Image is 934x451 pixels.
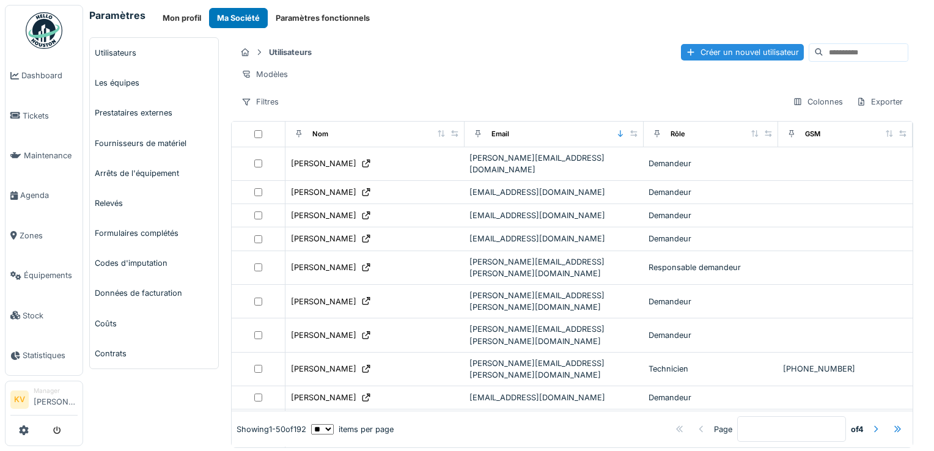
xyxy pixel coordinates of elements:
[671,129,685,139] div: Rôle
[21,70,78,81] span: Dashboard
[237,424,306,435] div: Showing 1 - 50 of 192
[681,44,804,61] div: Créer un nouvel utilisateur
[34,386,78,413] li: [PERSON_NAME]
[714,424,732,435] div: Page
[312,129,328,139] div: Nom
[291,392,356,403] div: [PERSON_NAME]
[24,150,78,161] span: Maintenance
[851,93,908,111] div: Exporter
[311,424,394,435] div: items per page
[469,358,639,381] div: [PERSON_NAME][EMAIL_ADDRESS][PERSON_NAME][DOMAIN_NAME]
[469,392,639,403] div: [EMAIL_ADDRESS][DOMAIN_NAME]
[90,128,218,158] a: Fournisseurs de matériel
[491,129,509,139] div: Email
[209,8,268,28] button: Ma Société
[783,363,908,375] div: [PHONE_NUMBER]
[469,210,639,221] div: [EMAIL_ADDRESS][DOMAIN_NAME]
[291,329,356,341] div: [PERSON_NAME]
[23,350,78,361] span: Statistiques
[90,188,218,218] a: Relevés
[469,323,639,346] div: [PERSON_NAME][EMAIL_ADDRESS][PERSON_NAME][DOMAIN_NAME]
[6,95,83,135] a: Tickets
[90,38,218,68] a: Utilisateurs
[649,186,773,198] div: Demandeur
[469,290,639,313] div: [PERSON_NAME][EMAIL_ADDRESS][PERSON_NAME][DOMAIN_NAME]
[90,309,218,339] a: Coûts
[6,175,83,215] a: Agenda
[805,129,820,139] div: GSM
[26,12,62,49] img: Badge_color-CXgf-gQk.svg
[90,68,218,98] a: Les équipes
[90,98,218,128] a: Prestataires externes
[469,186,639,198] div: [EMAIL_ADDRESS][DOMAIN_NAME]
[469,233,639,244] div: [EMAIL_ADDRESS][DOMAIN_NAME]
[90,248,218,278] a: Codes d'imputation
[20,230,78,241] span: Zones
[90,339,218,369] a: Contrats
[20,189,78,201] span: Agenda
[34,386,78,395] div: Manager
[6,56,83,95] a: Dashboard
[649,262,773,273] div: Responsable demandeur
[291,262,356,273] div: [PERSON_NAME]
[291,363,356,375] div: [PERSON_NAME]
[291,158,356,169] div: [PERSON_NAME]
[89,10,145,21] h6: Paramètres
[90,158,218,188] a: Arrêts de l'équipement
[10,391,29,409] li: KV
[6,335,83,375] a: Statistiques
[291,233,356,244] div: [PERSON_NAME]
[268,8,378,28] button: Paramètres fonctionnels
[90,278,218,308] a: Données de facturation
[787,93,848,111] div: Colonnes
[649,158,773,169] div: Demandeur
[649,296,773,307] div: Demandeur
[469,152,639,175] div: [PERSON_NAME][EMAIL_ADDRESS][DOMAIN_NAME]
[649,392,773,403] div: Demandeur
[24,269,78,281] span: Équipements
[649,210,773,221] div: Demandeur
[291,296,356,307] div: [PERSON_NAME]
[6,255,83,295] a: Équipements
[6,295,83,335] a: Stock
[90,218,218,248] a: Formulaires complétés
[291,210,356,221] div: [PERSON_NAME]
[6,216,83,255] a: Zones
[649,363,773,375] div: Technicien
[469,256,639,279] div: [PERSON_NAME][EMAIL_ADDRESS][PERSON_NAME][DOMAIN_NAME]
[23,310,78,321] span: Stock
[6,136,83,175] a: Maintenance
[649,233,773,244] div: Demandeur
[649,329,773,341] div: Demandeur
[10,386,78,416] a: KV Manager[PERSON_NAME]
[236,65,293,83] div: Modèles
[236,93,284,111] div: Filtres
[291,186,356,198] div: [PERSON_NAME]
[264,46,317,58] strong: Utilisateurs
[155,8,209,28] button: Mon profil
[851,424,864,435] strong: of 4
[23,110,78,122] span: Tickets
